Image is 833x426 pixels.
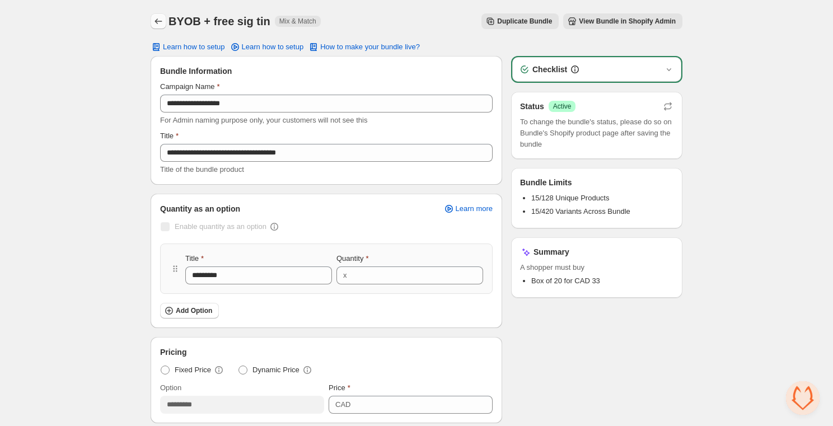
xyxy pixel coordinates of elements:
[175,222,266,231] span: Enable quantity as an option
[185,253,204,264] label: Title
[531,275,673,287] li: Box of 20 for CAD 33
[497,17,552,26] span: Duplicate Bundle
[144,39,232,55] button: Learn how to setup
[160,81,220,92] label: Campaign Name
[531,207,630,216] span: 15/420 Variants Across Bundle
[520,116,673,150] span: To change the bundle's status, please do so on Bundle's Shopify product page after saving the bundle
[481,13,559,29] button: Duplicate Bundle
[520,262,673,273] span: A shopper must buy
[335,399,350,410] div: CAD
[520,177,572,188] h3: Bundle Limits
[175,364,211,376] span: Fixed Price
[437,201,499,217] a: Learn more
[329,382,350,394] label: Price
[520,101,544,112] h3: Status
[336,253,368,264] label: Quantity
[343,270,347,281] div: x
[176,306,212,315] span: Add Option
[456,204,493,213] span: Learn more
[531,194,609,202] span: 15/128 Unique Products
[151,13,166,29] button: Back
[252,364,299,376] span: Dynamic Price
[532,64,567,75] h3: Checklist
[534,246,569,258] h3: Summary
[563,13,682,29] button: View Bundle in Shopify Admin
[160,116,367,124] span: For Admin naming purpose only, your customers will not see this
[279,17,316,26] span: Mix & Match
[160,130,179,142] label: Title
[160,347,186,358] span: Pricing
[242,43,304,52] span: Learn how to setup
[160,65,232,77] span: Bundle Information
[320,43,420,52] span: How to make your bundle live?
[160,382,181,394] label: Option
[553,102,572,111] span: Active
[160,303,219,319] button: Add Option
[163,43,225,52] span: Learn how to setup
[160,165,244,174] span: Title of the bundle product
[579,17,676,26] span: View Bundle in Shopify Admin
[301,39,427,55] button: How to make your bundle live?
[786,381,820,415] div: Open chat
[223,39,311,55] a: Learn how to setup
[169,15,270,28] h1: BYOB + free sig tin
[160,203,240,214] span: Quantity as an option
